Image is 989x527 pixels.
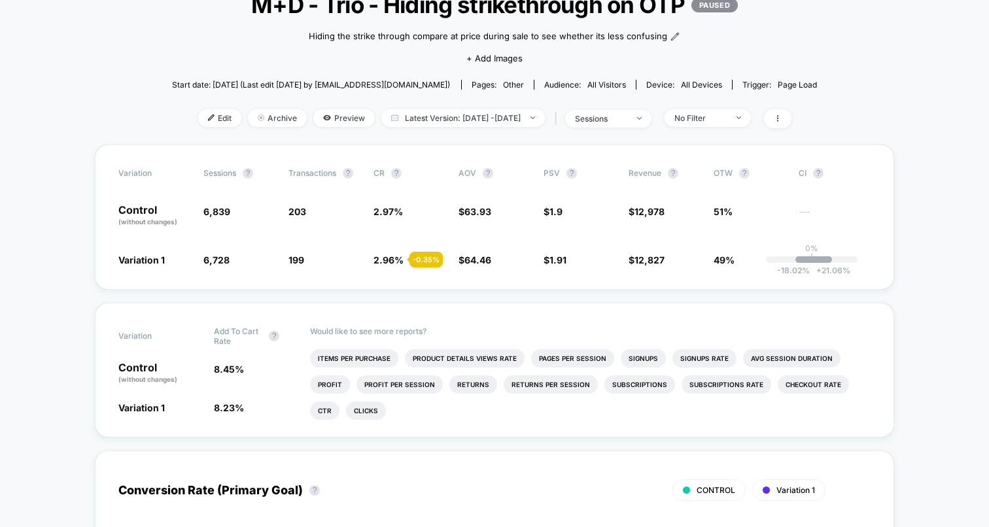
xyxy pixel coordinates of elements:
[449,375,497,394] li: Returns
[810,253,813,263] p: |
[405,349,525,367] li: Product Details Views Rate
[544,206,563,217] span: $
[544,254,566,265] span: $
[203,168,236,178] span: Sessions
[776,485,815,495] span: Variation 1
[575,114,627,124] div: sessions
[816,265,822,275] span: +
[629,206,665,217] span: $
[208,114,215,121] img: edit
[697,485,735,495] span: CONTROL
[409,252,443,267] div: - 0.35 %
[288,254,304,265] span: 199
[810,265,850,275] span: 21.06 %
[668,168,678,178] button: ?
[214,402,244,413] span: 8.23 %
[464,206,491,217] span: 63.93
[483,168,493,178] button: ?
[714,168,786,178] span: OTW
[459,168,476,178] span: AOV
[310,375,350,394] li: Profit
[805,243,818,253] p: 0%
[674,113,727,123] div: No Filter
[310,326,871,336] p: Would like to see more reports?
[634,254,665,265] span: 12,827
[309,485,320,496] button: ?
[587,80,626,90] span: All Visitors
[269,331,279,341] button: ?
[243,168,253,178] button: ?
[743,349,841,367] li: Avg Session Duration
[391,168,402,178] button: ?
[172,80,450,90] span: Start date: [DATE] (Last edit [DATE] by [EMAIL_ADDRESS][DOMAIN_NAME])
[118,375,177,383] span: (without changes)
[118,362,201,384] p: Control
[742,80,817,90] div: Trigger:
[248,109,307,127] span: Archive
[464,254,491,265] span: 64.46
[214,364,244,375] span: 8.45 %
[356,375,443,394] li: Profit Per Session
[544,168,560,178] span: PSV
[309,30,667,43] span: Hiding the strike through compare at price during sale to see whether its less confusing
[310,401,339,420] li: Ctr
[373,206,403,217] span: 2.97 %
[682,375,771,394] li: Subscriptions Rate
[198,109,241,127] span: Edit
[636,80,732,90] span: Device:
[459,206,491,217] span: $
[203,254,230,265] span: 6,728
[672,349,737,367] li: Signups Rate
[629,254,665,265] span: $
[118,326,190,346] span: Variation
[313,109,375,127] span: Preview
[544,80,626,90] div: Audience:
[258,114,264,121] img: end
[288,206,306,217] span: 203
[739,168,750,178] button: ?
[118,205,190,227] p: Control
[214,326,262,346] span: Add To Cart Rate
[288,168,336,178] span: Transactions
[504,375,598,394] li: Returns Per Session
[391,114,398,121] img: calendar
[778,375,849,394] li: Checkout Rate
[346,401,386,420] li: Clicks
[681,80,722,90] span: all devices
[503,80,524,90] span: other
[531,349,614,367] li: Pages Per Session
[118,218,177,226] span: (without changes)
[566,168,577,178] button: ?
[381,109,545,127] span: Latest Version: [DATE] - [DATE]
[799,168,871,178] span: CI
[118,254,165,265] span: Variation 1
[118,402,165,413] span: Variation 1
[714,254,735,265] span: 49%
[373,168,385,178] span: CR
[629,168,661,178] span: Revenue
[549,254,566,265] span: 1.91
[714,206,733,217] span: 51%
[634,206,665,217] span: 12,978
[530,116,535,119] img: end
[549,206,563,217] span: 1.9
[777,265,810,275] span: -18.02 %
[466,53,523,63] span: + Add Images
[472,80,524,90] div: Pages:
[551,109,565,128] span: |
[373,254,404,265] span: 2.96 %
[799,208,871,227] span: ---
[813,168,824,178] button: ?
[343,168,353,178] button: ?
[118,168,190,178] span: Variation
[637,117,642,120] img: end
[459,254,491,265] span: $
[604,375,675,394] li: Subscriptions
[778,80,817,90] span: Page Load
[737,116,741,119] img: end
[310,349,398,367] li: Items Per Purchase
[203,206,230,217] span: 6,839
[621,349,666,367] li: Signups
